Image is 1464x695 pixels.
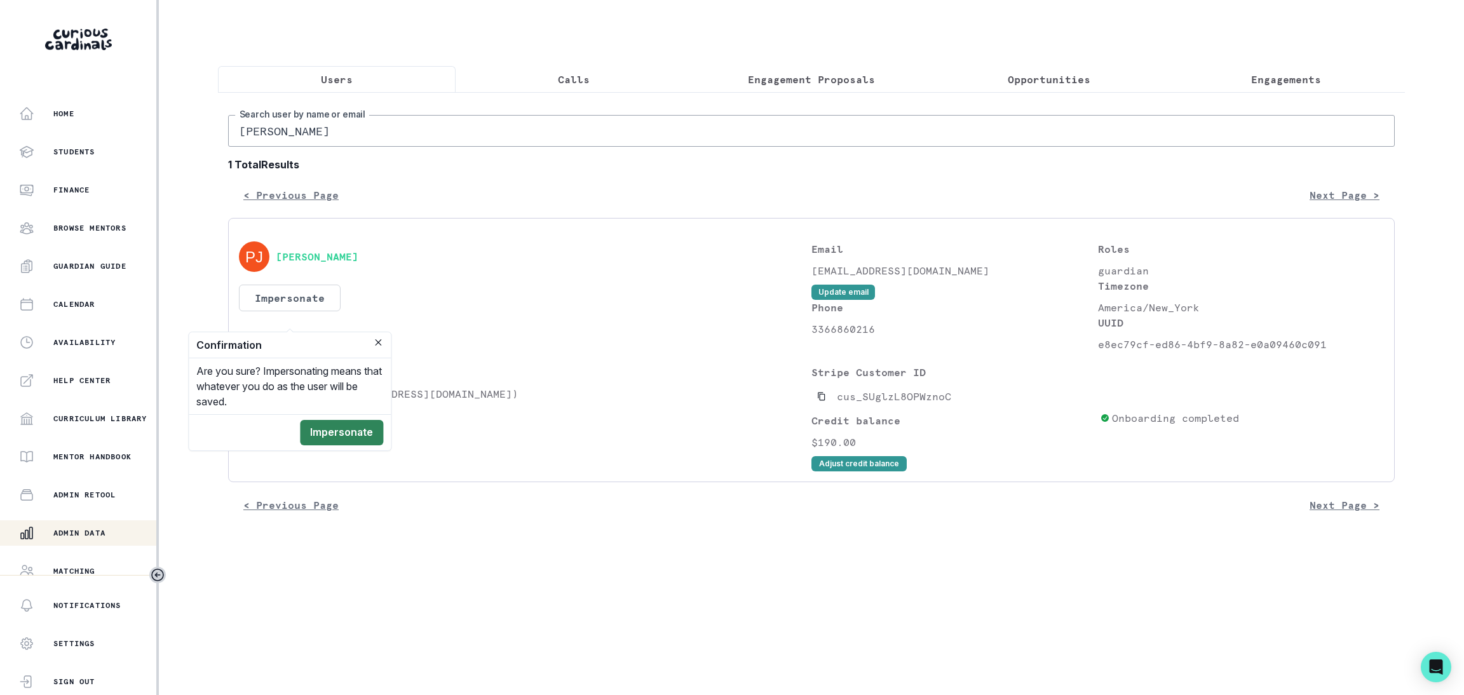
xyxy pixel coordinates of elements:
[53,414,147,424] p: Curriculum Library
[1421,652,1451,682] div: Open Intercom Messenger
[811,285,875,300] button: Update email
[228,157,1395,172] b: 1 Total Results
[53,677,95,687] p: Sign Out
[321,72,353,87] p: Users
[811,321,1098,337] p: 3366860216
[53,528,105,538] p: Admin Data
[811,456,907,471] button: Adjust credit balance
[53,375,111,386] p: Help Center
[1098,300,1385,315] p: America/New_York
[811,386,832,407] button: Copied to clipboard
[1098,278,1385,294] p: Timezone
[239,241,269,272] img: svg
[811,300,1098,315] p: Phone
[837,389,951,404] p: cus_SUglzL8OPWznoC
[811,413,1095,428] p: Credit balance
[811,263,1098,278] p: [EMAIL_ADDRESS][DOMAIN_NAME]
[811,365,1095,380] p: Stripe Customer ID
[300,420,383,445] button: Impersonate
[239,365,811,380] p: Students
[811,241,1098,257] p: Email
[45,29,112,50] img: Curious Cardinals Logo
[1294,492,1395,518] button: Next Page >
[53,566,95,576] p: Matching
[1098,263,1385,278] p: guardian
[189,358,391,414] div: Are you sure? Impersonating means that whatever you do as the user will be saved.
[276,250,358,263] button: [PERSON_NAME]
[228,182,354,208] button: < Previous Page
[53,299,95,309] p: Calendar
[53,185,90,195] p: Finance
[811,435,1095,450] p: $190.00
[228,492,354,518] button: < Previous Page
[53,638,95,649] p: Settings
[1098,337,1385,352] p: e8ec79cf-ed86-4bf9-8a82-e0a09460c091
[1008,72,1090,87] p: Opportunities
[558,72,590,87] p: Calls
[53,600,121,611] p: Notifications
[53,109,74,119] p: Home
[53,490,116,500] p: Admin Retool
[1112,410,1239,426] p: Onboarding completed
[189,332,391,358] header: Confirmation
[370,335,386,350] button: Close
[1098,241,1385,257] p: Roles
[53,337,116,347] p: Availability
[1251,72,1321,87] p: Engagements
[53,223,126,233] p: Browse Mentors
[149,567,166,583] button: Toggle sidebar
[239,386,811,401] p: [PERSON_NAME] ([EMAIL_ADDRESS][DOMAIN_NAME])
[53,452,132,462] p: Mentor Handbook
[239,285,341,311] button: Impersonate
[53,261,126,271] p: Guardian Guide
[53,147,95,157] p: Students
[1098,315,1385,330] p: UUID
[1294,182,1395,208] button: Next Page >
[748,72,875,87] p: Engagement Proposals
